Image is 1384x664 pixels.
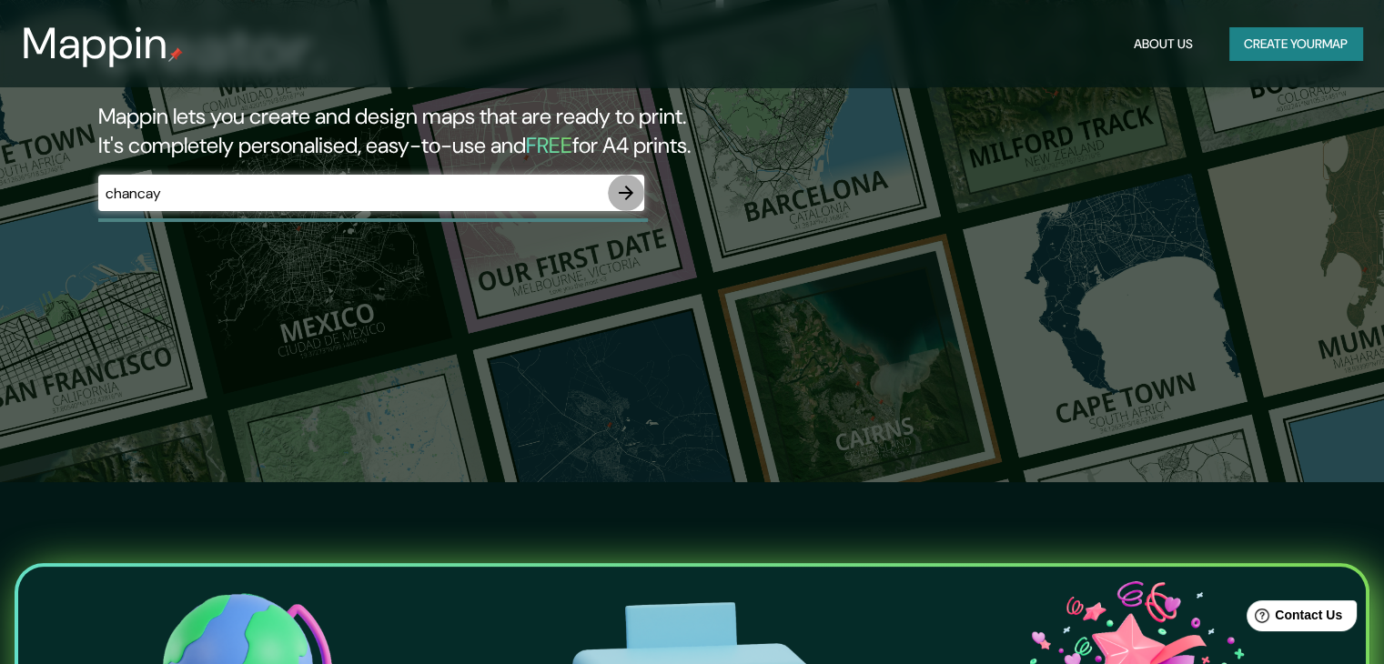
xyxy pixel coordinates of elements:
h5: FREE [526,131,572,159]
h2: Mappin lets you create and design maps that are ready to print. It's completely personalised, eas... [98,102,791,160]
img: mappin-pin [168,47,183,62]
iframe: Help widget launcher [1222,593,1364,644]
input: Choose your favourite place [98,183,608,204]
h3: Mappin [22,18,168,69]
button: About Us [1126,27,1200,61]
button: Create yourmap [1229,27,1362,61]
